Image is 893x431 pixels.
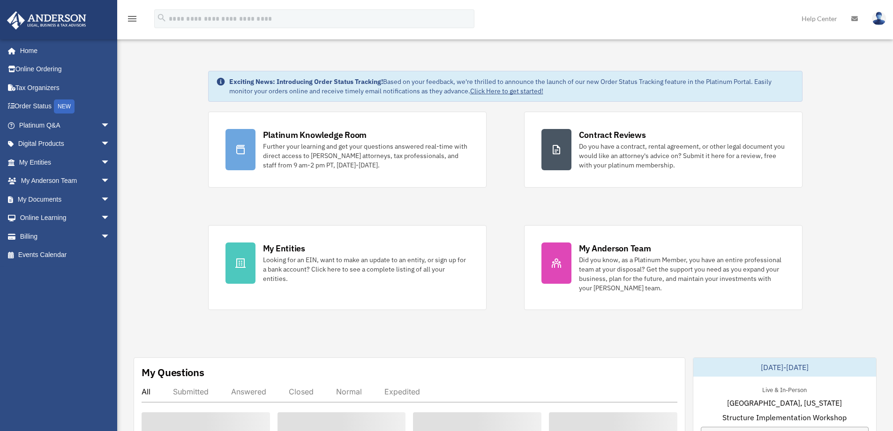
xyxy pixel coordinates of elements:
a: Digital Productsarrow_drop_down [7,135,124,153]
div: Based on your feedback, we're thrilled to announce the launch of our new Order Status Tracking fe... [229,77,795,96]
div: All [142,387,150,396]
span: Structure Implementation Workshop [722,412,847,423]
span: arrow_drop_down [101,116,120,135]
div: Platinum Knowledge Room [263,129,367,141]
div: Normal [336,387,362,396]
a: Platinum Knowledge Room Further your learning and get your questions answered real-time with dire... [208,112,487,188]
div: Looking for an EIN, want to make an update to an entity, or sign up for a bank account? Click her... [263,255,469,283]
div: NEW [54,99,75,113]
strong: Exciting News: Introducing Order Status Tracking! [229,77,383,86]
span: arrow_drop_down [101,190,120,209]
a: Online Learningarrow_drop_down [7,209,124,227]
a: Home [7,41,120,60]
span: arrow_drop_down [101,172,120,191]
span: [GEOGRAPHIC_DATA], [US_STATE] [727,397,842,408]
div: My Questions [142,365,204,379]
a: Online Ordering [7,60,124,79]
div: Do you have a contract, rental agreement, or other legal document you would like an attorney's ad... [579,142,785,170]
div: Answered [231,387,266,396]
span: arrow_drop_down [101,153,120,172]
div: Expedited [384,387,420,396]
a: Platinum Q&Aarrow_drop_down [7,116,124,135]
div: Further your learning and get your questions answered real-time with direct access to [PERSON_NAM... [263,142,469,170]
a: My Anderson Teamarrow_drop_down [7,172,124,190]
a: Billingarrow_drop_down [7,227,124,246]
span: arrow_drop_down [101,209,120,228]
i: menu [127,13,138,24]
div: My Entities [263,242,305,254]
a: My Documentsarrow_drop_down [7,190,124,209]
a: Events Calendar [7,246,124,265]
img: Anderson Advisors Platinum Portal [4,11,89,30]
div: [DATE]-[DATE] [693,358,876,377]
div: Contract Reviews [579,129,646,141]
a: Tax Organizers [7,78,124,97]
a: Contract Reviews Do you have a contract, rental agreement, or other legal document you would like... [524,112,803,188]
a: My Entities Looking for an EIN, want to make an update to an entity, or sign up for a bank accoun... [208,225,487,310]
div: Did you know, as a Platinum Member, you have an entire professional team at your disposal? Get th... [579,255,785,293]
a: My Entitiesarrow_drop_down [7,153,124,172]
div: Closed [289,387,314,396]
span: arrow_drop_down [101,135,120,154]
img: User Pic [872,12,886,25]
span: arrow_drop_down [101,227,120,246]
div: Submitted [173,387,209,396]
i: search [157,13,167,23]
a: Order StatusNEW [7,97,124,116]
div: My Anderson Team [579,242,651,254]
div: Live & In-Person [755,384,814,394]
a: My Anderson Team Did you know, as a Platinum Member, you have an entire professional team at your... [524,225,803,310]
a: menu [127,16,138,24]
a: Click Here to get started! [470,87,543,95]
